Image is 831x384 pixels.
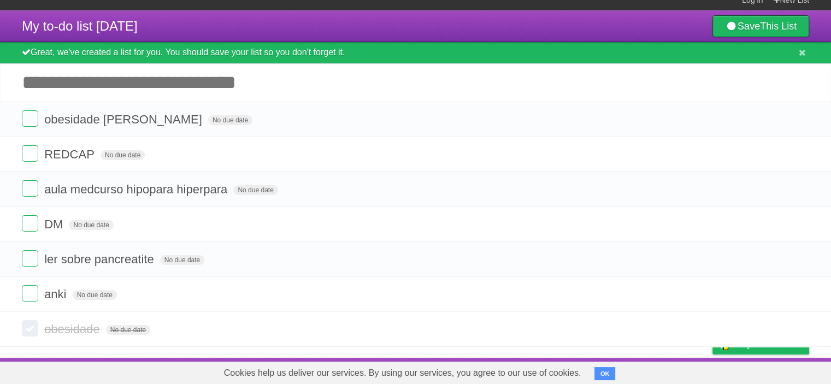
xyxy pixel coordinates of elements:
label: Done [22,180,38,197]
a: Terms [661,361,685,381]
span: No due date [160,255,204,265]
span: DM [44,217,66,231]
span: anki [44,287,69,301]
label: Done [22,320,38,336]
label: Done [22,250,38,267]
span: Cookies help us deliver our services. By using our services, you agree to our use of cookies. [213,362,592,384]
a: Developers [603,361,647,381]
b: This List [760,21,797,32]
a: Privacy [698,361,727,381]
span: No due date [101,150,145,160]
span: No due date [208,115,252,125]
span: obesidade [PERSON_NAME] [44,113,205,126]
span: No due date [73,290,117,300]
span: No due date [106,325,150,335]
a: About [567,361,590,381]
span: aula medcurso hipopara hiperpara [44,182,230,196]
span: My to-do list [DATE] [22,19,138,33]
button: OK [594,367,616,380]
span: ler sobre pancreatite [44,252,157,266]
span: obesidade [44,322,103,336]
span: No due date [69,220,113,230]
label: Done [22,285,38,302]
a: Suggest a feature [740,361,809,381]
span: No due date [233,185,278,195]
label: Done [22,215,38,232]
span: Buy me a coffee [735,335,804,354]
label: Done [22,110,38,127]
a: SaveThis List [712,15,809,37]
span: REDCAP [44,147,97,161]
label: Done [22,145,38,162]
